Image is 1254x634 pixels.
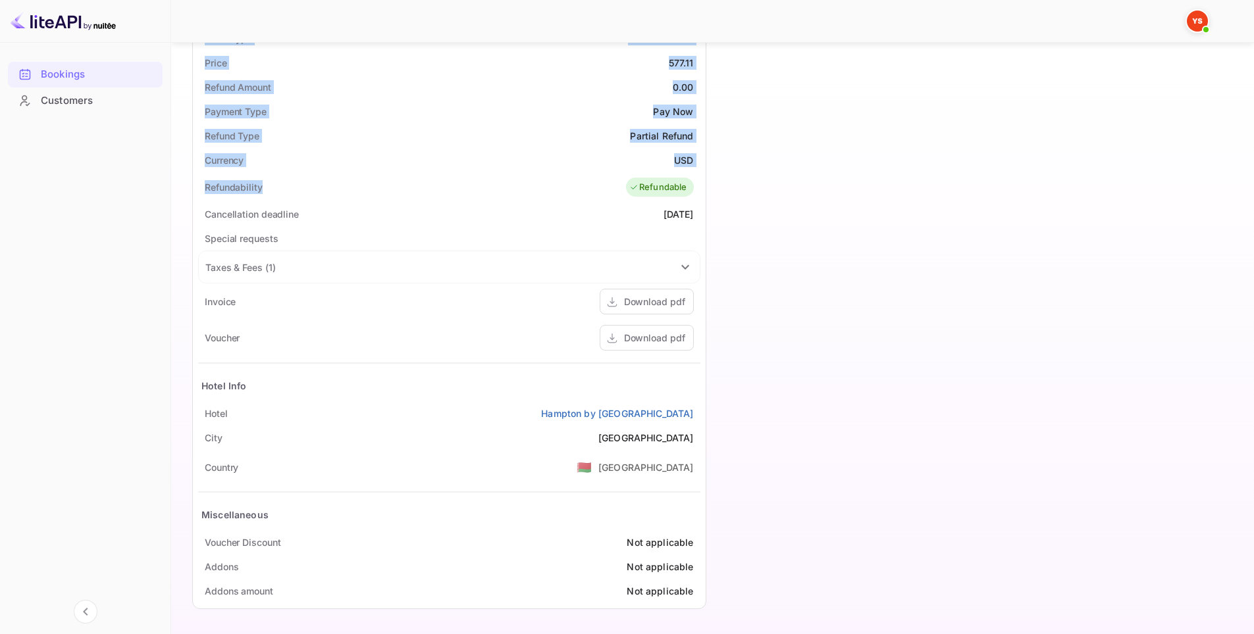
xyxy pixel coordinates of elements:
[205,232,278,245] div: Special requests
[201,508,269,522] div: Miscellaneous
[205,129,259,143] div: Refund Type
[205,584,273,598] div: Addons amount
[627,560,693,573] div: Not applicable
[598,431,694,445] div: [GEOGRAPHIC_DATA]
[673,80,694,94] div: 0.00
[8,88,163,114] div: Customers
[205,560,238,573] div: Addons
[205,80,271,94] div: Refund Amount
[41,67,156,82] div: Bookings
[653,105,693,118] div: Pay Now
[205,56,227,70] div: Price
[11,11,116,32] img: LiteAPI logo
[8,62,163,86] a: Bookings
[201,379,247,393] div: Hotel Info
[1187,11,1208,32] img: Yandex Support
[627,535,693,549] div: Not applicable
[629,181,687,194] div: Refundable
[205,153,244,167] div: Currency
[598,460,694,474] div: [GEOGRAPHIC_DATA]
[8,88,163,112] a: Customers
[205,535,280,549] div: Voucher Discount
[624,331,685,345] div: Download pdf
[205,331,240,345] div: Voucher
[205,460,238,474] div: Country
[205,260,275,274] div: Taxes & Fees ( 1 )
[205,295,236,308] div: Invoice
[664,207,694,221] div: [DATE]
[627,584,693,598] div: Not applicable
[205,406,228,420] div: Hotel
[205,431,222,445] div: City
[205,180,263,194] div: Refundability
[674,153,693,167] div: USD
[541,406,693,420] a: Hampton by [GEOGRAPHIC_DATA]
[8,62,163,87] div: Bookings
[624,295,685,308] div: Download pdf
[199,251,700,283] div: Taxes & Fees (1)
[205,207,299,221] div: Cancellation deadline
[205,105,267,118] div: Payment Type
[41,93,156,109] div: Customers
[74,600,97,623] button: Collapse navigation
[630,129,693,143] div: Partial Refund
[577,455,592,479] span: United States
[669,56,694,70] div: 577.11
